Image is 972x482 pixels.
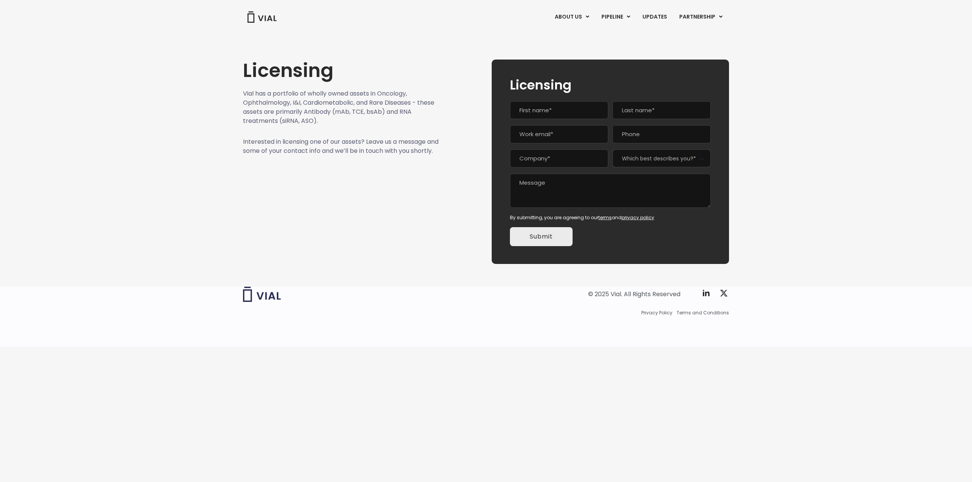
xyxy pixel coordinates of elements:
input: First name* [510,101,608,119]
input: Work email* [510,125,608,143]
span: Which best describes you?* [612,149,711,167]
img: Vial Logo [247,11,277,23]
h2: Licensing [510,78,711,92]
a: privacy policy [622,214,654,221]
input: Company* [510,149,608,168]
input: Phone [612,125,711,143]
a: Terms and Conditions [677,309,729,316]
a: UPDATES [636,11,673,24]
img: Vial logo wih "Vial" spelled out [243,287,281,302]
input: Submit [510,227,573,246]
div: By submitting, you are agreeing to our and [510,214,711,221]
a: PIPELINEMenu Toggle [595,11,636,24]
p: Interested in licensing one of our assets? Leave us a message and some of your contact info and w... [243,137,439,155]
input: Last name* [612,101,711,119]
a: terms [598,214,612,221]
a: ABOUT USMenu Toggle [549,11,595,24]
p: Vial has a portfolio of wholly owned assets in Oncology, Ophthalmology, I&I, Cardiometabolic, and... [243,89,439,126]
div: © 2025 Vial. All Rights Reserved [588,290,680,298]
a: Privacy Policy [641,309,672,316]
a: PARTNERSHIPMenu Toggle [673,11,729,24]
h1: Licensing [243,60,439,82]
